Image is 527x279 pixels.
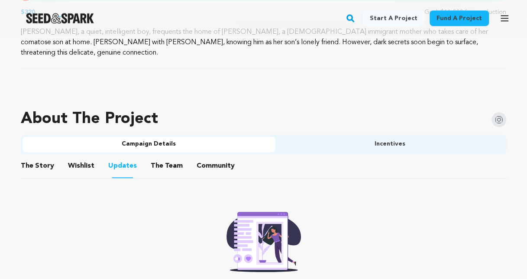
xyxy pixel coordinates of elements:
[23,136,275,152] button: Campaign Details
[363,10,424,26] a: Start a project
[21,161,54,171] span: Story
[430,10,489,26] a: Fund a project
[197,161,235,171] span: Community
[108,161,137,171] span: Updates
[491,112,506,127] img: Seed&Spark Instagram Icon
[21,27,506,58] p: [PERSON_NAME], a quiet, intelligent boy, frequents the home of [PERSON_NAME], a [DEMOGRAPHIC_DATA...
[151,161,183,171] span: Team
[26,13,94,23] img: Seed&Spark Logo Dark Mode
[275,136,505,152] button: Incentives
[21,161,33,171] span: The
[220,206,308,272] img: Seed&Spark Rafiki Image
[151,161,163,171] span: The
[26,13,94,23] a: Seed&Spark Homepage
[68,161,94,171] span: Wishlist
[21,110,158,128] h1: About The Project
